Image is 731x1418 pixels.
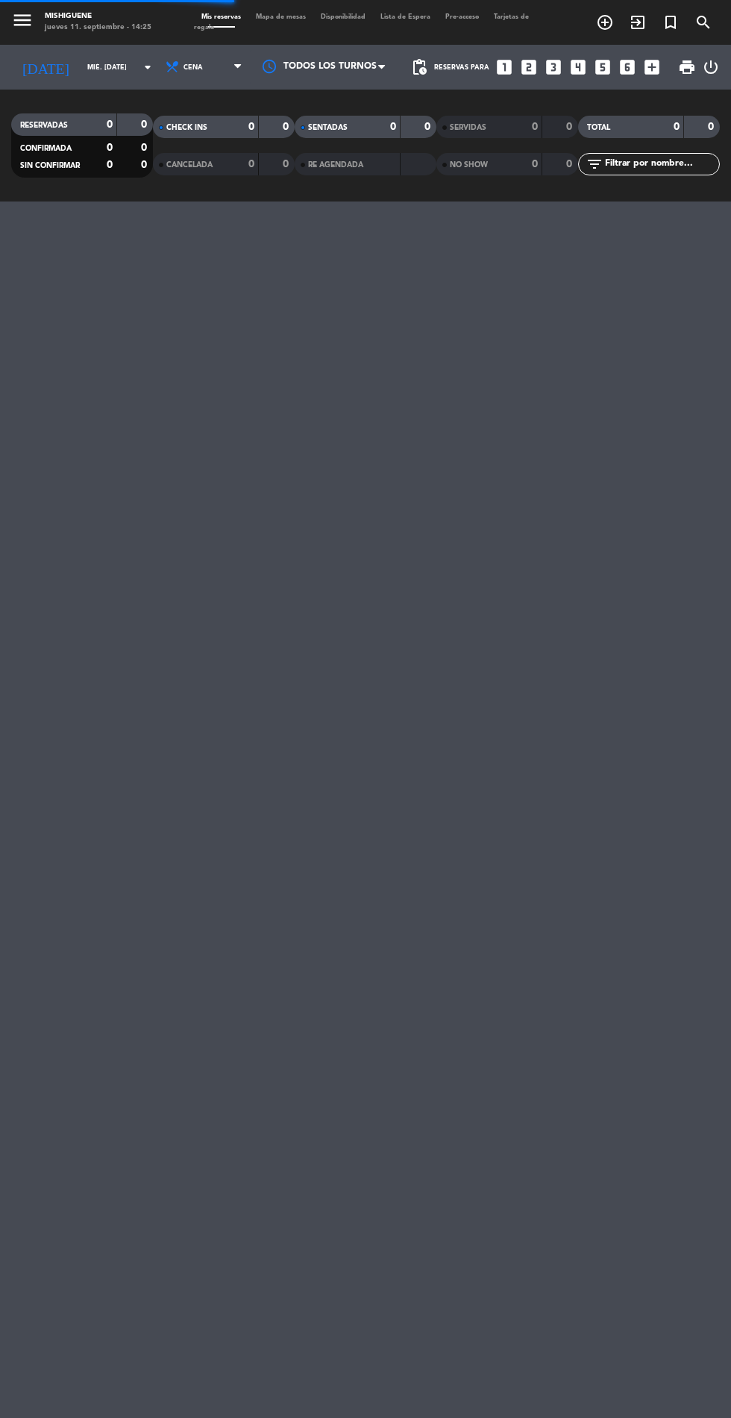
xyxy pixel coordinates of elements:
[20,145,72,152] span: CONFIRMADA
[141,119,150,130] strong: 0
[139,58,157,76] i: arrow_drop_down
[45,22,151,34] div: jueves 11. septiembre - 14:25
[11,9,34,35] button: menu
[450,124,486,131] span: SERVIDAS
[450,161,488,169] span: NO SHOW
[11,9,34,31] i: menu
[283,122,292,132] strong: 0
[694,13,712,31] i: search
[438,13,486,20] span: Pre-acceso
[410,58,428,76] span: pending_actions
[566,159,575,169] strong: 0
[194,13,248,20] span: Mis reservas
[20,122,68,129] span: RESERVADAS
[593,57,612,77] i: looks_5
[629,13,647,31] i: exit_to_app
[166,124,207,131] span: CHECK INS
[183,63,203,72] span: Cena
[618,57,637,77] i: looks_6
[662,13,680,31] i: turned_in_not
[424,122,433,132] strong: 0
[308,161,363,169] span: RE AGENDADA
[166,161,213,169] span: CANCELADA
[495,57,514,77] i: looks_one
[544,57,563,77] i: looks_3
[11,52,80,82] i: [DATE]
[390,122,396,132] strong: 0
[596,13,614,31] i: add_circle_outline
[313,13,373,20] span: Disponibilidad
[283,159,292,169] strong: 0
[532,122,538,132] strong: 0
[107,143,113,153] strong: 0
[434,63,489,72] span: Reservas para
[587,124,610,131] span: TOTAL
[603,156,719,172] input: Filtrar por nombre...
[248,13,313,20] span: Mapa de mesas
[568,57,588,77] i: looks_4
[20,162,80,169] span: SIN CONFIRMAR
[642,57,662,77] i: add_box
[373,13,438,20] span: Lista de Espera
[107,160,113,170] strong: 0
[248,159,254,169] strong: 0
[45,11,151,22] div: Mishiguene
[586,155,603,173] i: filter_list
[141,143,150,153] strong: 0
[532,159,538,169] strong: 0
[248,122,254,132] strong: 0
[308,124,348,131] span: SENTADAS
[674,122,680,132] strong: 0
[519,57,539,77] i: looks_two
[678,58,696,76] span: print
[107,119,113,130] strong: 0
[141,160,150,170] strong: 0
[708,122,717,132] strong: 0
[566,122,575,132] strong: 0
[702,58,720,76] i: power_settings_new
[702,45,720,90] div: LOG OUT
